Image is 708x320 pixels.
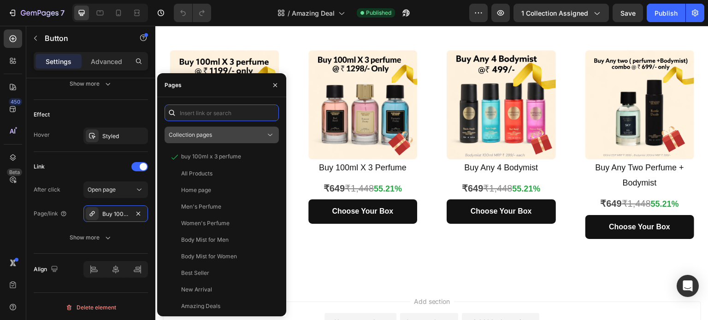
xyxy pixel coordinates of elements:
div: Effect [34,111,50,119]
a: Choose Your Box [430,189,539,214]
div: Body Mist for Women [181,252,237,261]
div: Show more [70,233,112,242]
p: Button [45,33,123,44]
div: Add blank section [317,291,373,301]
div: Link [34,163,45,171]
div: Hover [34,131,50,139]
div: After click [34,186,60,194]
div: 450 [9,98,22,105]
button: 7 [4,4,69,22]
s: ₹1,448 [466,173,496,183]
button: Delete element [34,300,148,315]
button: Show more [34,76,148,92]
div: Beta [7,169,22,176]
div: Align [34,263,60,276]
span: 1 collection assigned [521,8,588,18]
span: Save [620,9,636,17]
div: Pages [165,81,182,89]
button: Collection pages [165,127,279,143]
a: Choose Your Box [153,174,262,198]
button: 1 collection assigned [513,4,609,22]
p: Settings [46,57,71,66]
img: gempages_585583412090241693-7895f395-b6b6-46e7-bfdc-f35364b2ddb0.jpg [430,24,539,134]
img: gempages_585583412090241693-f11ec128-f772-488b-b037-c44b0f7ca531.jpg [291,24,401,134]
iframe: Design area [155,26,708,320]
div: Undo/Redo [174,4,211,22]
button: Save [613,4,643,22]
div: Publish [655,8,678,18]
div: Women's Perfume [181,219,230,227]
button: Show more [34,229,148,246]
p: Advanced [91,57,122,66]
span: Amazing Deal [292,8,335,18]
button: Open page [83,181,148,198]
input: Insert link or search [165,105,279,121]
div: Men's Perfume [181,203,221,211]
s: ₹1,448 [189,157,218,168]
div: New Arrival [181,285,212,294]
div: buy 100ml x 3 perfume [181,152,241,161]
span: Collection pages [169,131,212,138]
a: Choose Your Box [291,174,401,198]
span: Published [366,9,391,17]
div: Amazing Deals [181,302,220,310]
strong: ₹649 [445,173,466,183]
strong: ₹649 [168,157,189,168]
strong: ₹649 [307,157,328,168]
strong: 55.21% [218,158,247,168]
strong: Choose Your Box [315,181,377,189]
div: Delete element [65,302,116,313]
div: Best Seller [181,269,209,277]
span: Add section [255,271,299,280]
div: Body Mist for Men [181,236,229,244]
div: All Products [181,169,212,178]
strong: 55.21% [496,174,524,183]
div: Home page [181,186,211,194]
div: Generate layout [250,291,298,301]
h2: Buy Any Two Perfume + Bodymist [430,134,539,166]
div: Open Intercom Messenger [677,275,699,297]
p: 7 [60,7,65,18]
strong: Choose Your Box [177,181,238,189]
s: ₹1,448 [328,157,357,168]
div: Choose templates [177,291,233,301]
span: / [288,8,290,18]
span: Open page [88,186,116,193]
h2: Buy Any 4 Bodymist [291,134,401,151]
div: Buy 100ml x 3 perfume [102,210,129,218]
div: Page/link [34,209,67,218]
strong: Choose Your Box [454,197,515,205]
div: Styled [102,132,146,140]
strong: 55.21% [357,158,385,168]
div: Show more [70,79,112,88]
button: Publish [647,4,685,22]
